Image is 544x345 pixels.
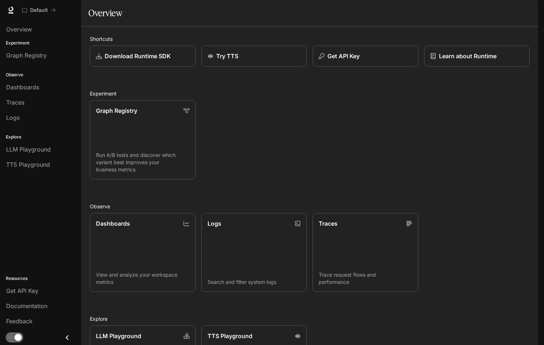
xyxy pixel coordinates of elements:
[30,7,48,13] p: Default
[90,213,196,292] a: DashboardsView and analyze your workspace metrics
[90,100,196,179] a: Graph RegistryRun A/B tests and discover which variant best improves your business metrics
[96,332,141,340] p: LLM Playground
[90,203,530,210] h2: Observe
[96,219,130,228] p: Dashboards
[90,315,530,323] h2: Explore
[208,278,301,286] p: Search and filter system logs
[313,213,418,292] a: TracesTrace request flows and performance
[201,46,307,67] a: Try TTS
[90,90,530,97] h2: Experiment
[313,46,418,67] button: Get API Key
[216,52,238,60] p: Try TTS
[90,46,196,67] a: Download Runtime SDK
[88,6,122,20] h1: Overview
[319,219,338,228] p: Traces
[90,35,530,43] h2: Shortcuts
[208,332,252,340] p: TTS Playground
[96,152,189,173] p: Run A/B tests and discover which variant best improves your business metrics
[208,219,221,228] p: Logs
[96,271,189,286] p: View and analyze your workspace metrics
[319,271,412,286] p: Trace request flows and performance
[19,3,59,17] button: All workspaces
[201,213,307,292] a: LogsSearch and filter system logs
[327,52,360,60] p: Get API Key
[424,46,530,67] a: Learn about Runtime
[96,106,137,115] p: Graph Registry
[105,52,171,60] p: Download Runtime SDK
[439,52,497,60] p: Learn about Runtime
